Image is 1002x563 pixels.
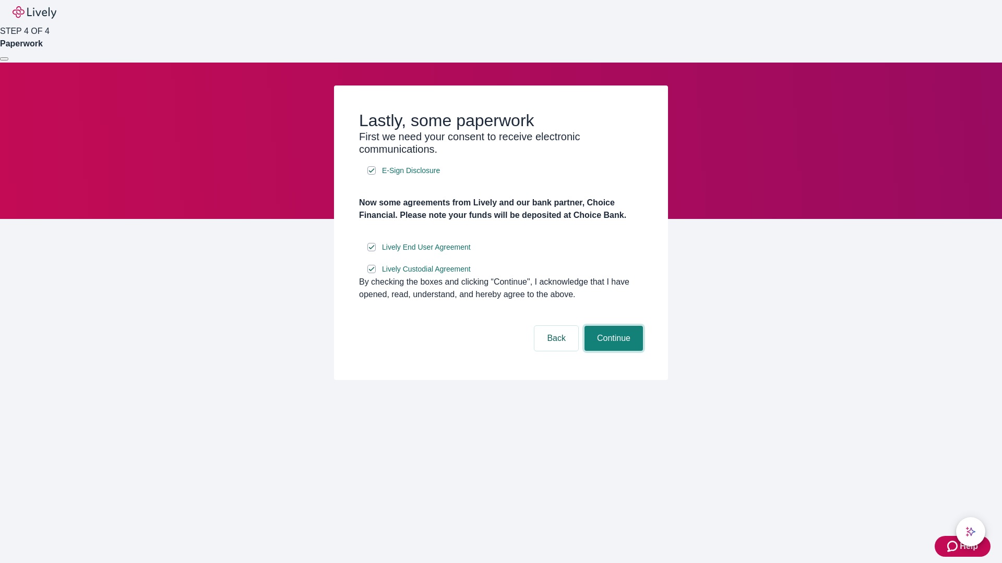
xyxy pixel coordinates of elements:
[382,242,471,253] span: Lively End User Agreement
[359,130,643,155] h3: First we need your consent to receive electronic communications.
[359,111,643,130] h2: Lastly, some paperwork
[960,540,978,553] span: Help
[947,540,960,553] svg: Zendesk support icon
[382,264,471,275] span: Lively Custodial Agreement
[380,164,442,177] a: e-sign disclosure document
[956,517,985,546] button: chat
[359,197,643,222] h4: Now some agreements from Lively and our bank partner, Choice Financial. Please note your funds wi...
[584,326,643,351] button: Continue
[935,536,991,557] button: Zendesk support iconHelp
[382,165,440,176] span: E-Sign Disclosure
[380,263,473,276] a: e-sign disclosure document
[965,527,976,537] svg: Lively AI Assistant
[13,6,56,19] img: Lively
[534,326,578,351] button: Back
[359,276,643,301] div: By checking the boxes and clicking “Continue", I acknowledge that I have opened, read, understand...
[380,241,473,254] a: e-sign disclosure document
